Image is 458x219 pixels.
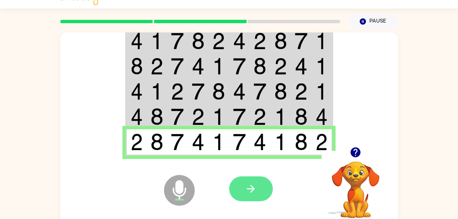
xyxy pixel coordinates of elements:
img: 2 [171,83,184,100]
img: 1 [315,58,328,75]
img: 1 [315,32,328,49]
video: Your browser must support playing .mp4 files to use Literably. Please try using another browser. [322,151,390,219]
img: 7 [171,58,184,75]
img: 2 [253,108,266,125]
img: 8 [274,83,287,100]
img: 4 [192,58,205,75]
img: 2 [150,58,163,75]
img: 8 [150,133,163,150]
img: 8 [131,58,143,75]
img: 8 [274,32,287,49]
img: 2 [295,83,308,100]
img: 1 [212,108,225,125]
img: 1 [150,32,163,49]
img: 7 [233,108,246,125]
img: 4 [253,133,266,150]
img: 7 [253,83,266,100]
img: 1 [150,83,163,100]
img: 4 [315,108,328,125]
img: 4 [131,83,143,100]
img: 7 [171,133,184,150]
img: 7 [233,58,246,75]
img: 7 [171,108,184,125]
img: 7 [192,83,205,100]
img: 4 [192,133,205,150]
img: 7 [233,133,246,150]
img: 1 [212,58,225,75]
img: 1 [274,133,287,150]
img: 2 [274,58,287,75]
img: 1 [274,108,287,125]
img: 2 [192,108,205,125]
button: Pause [349,14,398,29]
img: 8 [253,58,266,75]
img: 1 [315,83,328,100]
img: 7 [295,32,308,49]
img: 2 [131,133,143,150]
img: 2 [212,32,225,49]
img: 4 [233,32,246,49]
img: 4 [233,83,246,100]
img: 8 [295,133,308,150]
img: 2 [315,133,328,150]
img: 4 [295,58,308,75]
img: 1 [212,133,225,150]
img: 8 [192,32,205,49]
img: 8 [212,83,225,100]
img: 7 [171,32,184,49]
img: 8 [150,108,163,125]
img: 8 [295,108,308,125]
img: 2 [253,32,266,49]
img: 4 [131,108,143,125]
img: 4 [131,32,143,49]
